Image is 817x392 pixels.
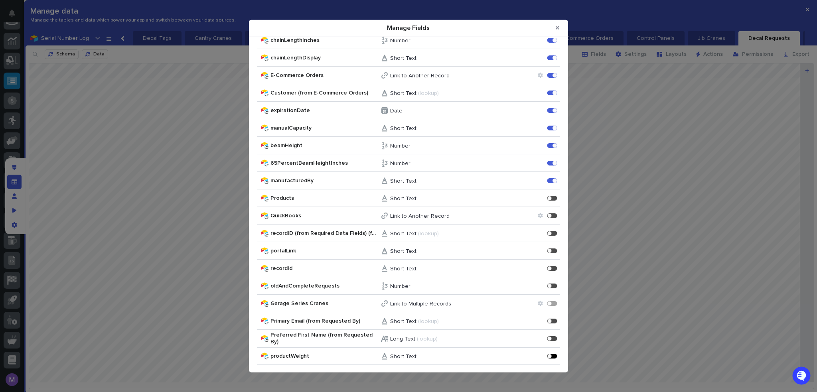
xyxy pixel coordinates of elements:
p: Number [390,160,410,167]
button: See all [124,114,145,124]
p: Link to Another Record [390,213,450,220]
p: Short Text [390,248,416,255]
p: Short Text [390,55,416,62]
div: 📖 [8,191,14,198]
span: QuickBooks [270,212,380,219]
p: How can we help? [8,44,145,57]
p: (lookup) [418,90,439,97]
span: chainLengthDisplay [270,54,380,61]
p: Number [390,283,410,290]
span: Pylon [79,210,97,216]
img: Stacker [8,8,24,24]
p: Short Text [390,318,416,325]
span: Garage Series Cranes [270,300,380,307]
p: Short Text [390,195,416,202]
p: Welcome 👋 [8,32,145,44]
div: Past conversations [8,116,53,122]
span: [DATE] [71,158,87,164]
span: beamHeight [270,142,380,149]
span: • [66,136,69,142]
span: manualCapacity [270,124,380,131]
p: Link to Multiple Records [390,301,451,307]
span: E-Commerce Orders [270,72,380,79]
a: Powered byPylon [56,210,97,216]
p: Date [390,108,403,114]
span: • [66,158,69,164]
p: Short Text [390,178,416,185]
p: (lookup) [417,336,438,343]
p: (lookup) [418,318,439,325]
span: manufacturedBy [270,177,380,184]
span: Preferred First Name (from Requested By) [270,332,380,345]
a: 📖Help Docs [5,187,47,202]
span: productWeight [270,353,380,359]
p: Long Text [390,336,415,343]
img: Matthew Hall [8,150,21,163]
p: Number [390,143,410,150]
span: Customer (from E-Commerce Orders) [270,89,380,96]
img: Brittany [8,128,21,141]
div: Start new chat [27,89,131,97]
p: Link to Another Record [390,73,450,79]
iframe: Open customer support [791,366,813,387]
div: Manage Fields [249,20,568,372]
span: chainLengthInches [270,37,380,43]
span: recordId [270,265,380,272]
div: We're available if you need us! [27,97,101,103]
span: recordID (from Required Data Fields) (f… [270,230,380,236]
span: oldAndCompleteRequests [270,282,380,289]
span: Products [270,195,380,201]
p: Number [390,37,410,44]
input: Clear [21,64,132,72]
span: 65PercentBeamHeightInches [270,160,380,166]
span: expirationDate [270,107,380,114]
span: [PERSON_NAME] [25,158,65,164]
p: Short Text [390,90,416,97]
span: [PERSON_NAME] [25,136,65,142]
p: (lookup) [418,230,439,237]
span: Primary Email (from Requested By) [270,317,380,324]
span: Help Docs [16,191,43,199]
span: [DATE] [71,136,87,142]
button: Start new chat [136,91,145,100]
img: 1736555164131-43832dd5-751b-4058-ba23-39d91318e5a0 [16,136,22,143]
img: 1736555164131-43832dd5-751b-4058-ba23-39d91318e5a0 [8,89,22,103]
p: Short Text [390,125,416,132]
p: Short Text [390,266,416,272]
span: portalLink [270,247,380,254]
p: Short Text [390,230,416,237]
div: Manage Fields [253,20,551,35]
p: Short Text [390,353,416,360]
button: Close Modal [551,22,564,34]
